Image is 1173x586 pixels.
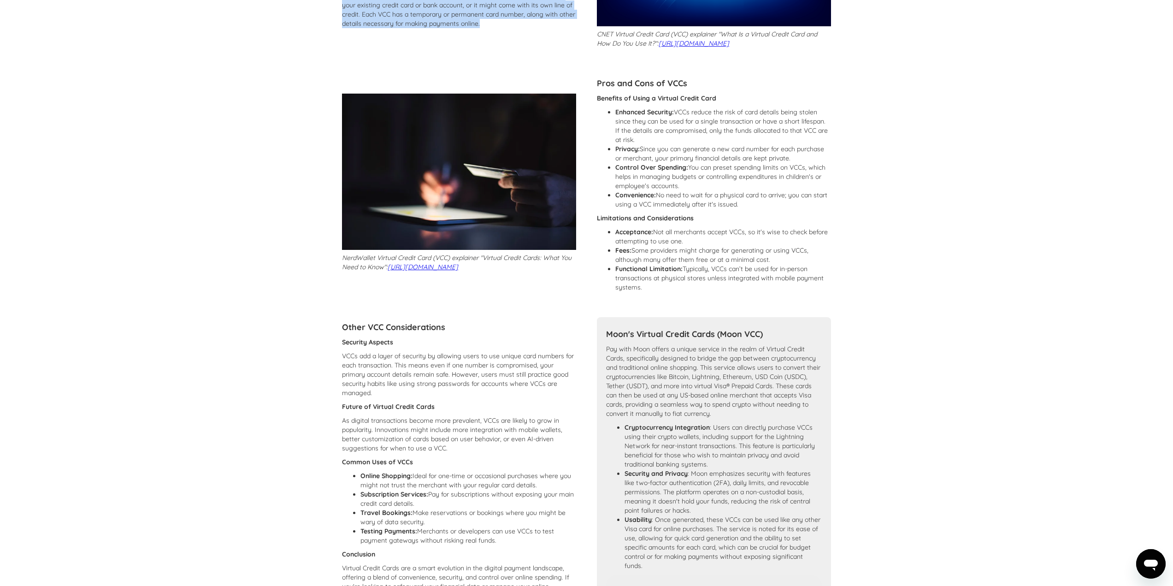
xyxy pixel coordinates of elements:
[360,509,413,517] strong: Travel Bookings:
[360,490,576,508] li: Pay for subscriptions without exposing your main credit card details.
[615,246,631,255] strong: Fees:
[388,263,458,271] a: [URL][DOMAIN_NAME]
[615,227,831,246] li: Not all merchants accept VCCs, so it's wise to check before attempting to use one.
[615,145,640,153] strong: Privacy:
[597,30,831,48] p: CNET Virtual Credit Card (VCC) explainer "What Is a Virtual Credit Card and How Do You Use It?":
[615,265,683,273] strong: Functional Limitation:
[625,423,822,469] li: : Users can directly purchase VCCs using their crypto wallets, including support for the Lightnin...
[360,527,417,535] strong: Testing Payments:
[342,351,576,397] p: VCCs add a layer of security by allowing users to use unique card numbers for each transaction. T...
[342,416,576,453] p: As digital transactions become more prevalent, VCCs are likely to grow in popularity. Innovations...
[342,338,393,346] strong: Security Aspects
[625,469,822,515] li: : Moon emphasizes security with features like two-factor authentication (2FA), daily limits, and ...
[615,228,653,236] strong: Acceptance:
[1136,549,1166,579] iframe: Button to launch messaging window
[615,190,831,209] li: No need to wait for a physical card to arrive; you can start using a VCC immediately after it's i...
[615,246,831,264] li: Some providers might charge for generating or using VCCs, although many offer them free or at a m...
[360,508,576,527] li: Make reservations or bookings where you might be wary of data security.
[342,322,576,333] h4: Other VCC Considerations
[360,527,576,545] li: Merchants or developers can use VCCs to test payment gateways without risking real funds.
[625,515,822,570] li: : Once generated, these VCCs can be used like any other Visa card for online purchases. The servi...
[659,39,729,47] a: [URL][DOMAIN_NAME]
[360,490,428,498] strong: Subscription Services:
[342,550,375,558] strong: Conclusion
[625,423,710,432] strong: Cryptocurrency Integration
[606,329,822,340] h4: Moon's Virtual Credit Cards (Moon VCC)
[615,144,831,163] li: Since you can generate a new card number for each purchase or merchant, your primary financial de...
[625,469,688,478] strong: Security and Privacy
[597,94,716,102] strong: Benefits of Using a Virtual Credit Card
[606,344,822,418] p: Pay with Moon offers a unique service in the realm of Virtual Credit Cards, specifically designed...
[597,214,694,222] strong: Limitations and Considerations
[615,191,656,199] strong: Convenience:
[615,163,831,190] li: You can preset spending limits on VCCs, which helps in managing budgets or controlling expenditur...
[615,264,831,292] li: Typically, VCCs can’t be used for in-person transactions at physical stores unless integrated wit...
[625,515,652,524] strong: Usability
[615,163,688,172] strong: Control Over Spending:
[360,472,413,480] strong: Online Shopping:
[342,403,435,411] strong: Future of Virtual Credit Cards
[597,78,831,89] h4: Pros and Cons of VCCs
[615,108,674,116] strong: Enhanced Security:
[342,458,413,466] strong: Common Uses of VCCs
[615,107,831,144] li: VCCs reduce the risk of card details being stolen since they can be used for a single transaction...
[360,471,576,490] li: Ideal for one-time or occasional purchases where you might not trust the merchant with your regul...
[342,253,576,272] p: NerdWallet Virtual Credit Card (VCC) explainer "Virtual Credit Cards: What You Need to Know":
